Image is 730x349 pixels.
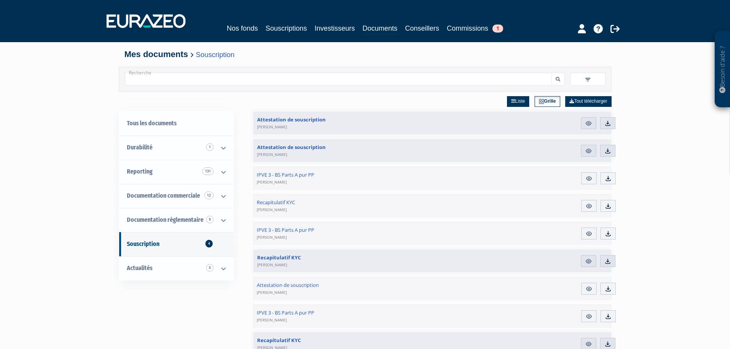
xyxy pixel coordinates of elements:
[605,203,612,210] img: download.svg
[586,203,592,210] img: eye.svg
[206,143,213,151] span: 1
[257,144,326,157] span: Attestation de souscription
[119,136,233,160] a: Durabilité 1
[257,254,301,268] span: Recapitulatif KYC
[205,240,213,247] span: 4
[206,216,213,223] span: 9
[253,249,479,272] a: Recapitulatif KYC[PERSON_NAME]
[604,341,611,347] img: download.svg
[257,262,287,267] span: [PERSON_NAME]
[586,230,592,237] img: eye.svg
[585,147,592,154] img: eye.svg
[257,152,287,157] span: [PERSON_NAME]
[257,124,287,129] span: [PERSON_NAME]
[266,23,307,34] a: Souscriptions
[257,199,295,213] span: Recapitulatif KYC
[119,232,233,256] a: Souscription4
[119,160,233,184] a: Reporting 131
[605,230,612,237] img: download.svg
[585,120,592,127] img: eye.svg
[565,96,611,107] a: Tout télécharger
[253,111,479,134] a: Attestation de souscription[PERSON_NAME]
[206,264,213,272] span: 5
[257,290,287,295] span: [PERSON_NAME]
[127,264,153,272] span: Actualités
[257,226,314,240] span: IPVE 3 - BS Parts A pur PP
[127,168,153,175] span: Reporting
[405,23,439,34] a: Conseillers
[315,23,355,34] a: Investisseurs
[605,313,612,320] img: download.svg
[257,171,314,185] span: IPVE 3 - BS Parts A pur PP
[227,23,258,34] a: Nos fonds
[604,147,611,154] img: download.svg
[202,167,213,175] span: 131
[253,194,479,218] a: Recapitulatif KYC[PERSON_NAME]
[119,184,233,208] a: Documentation commerciale 12
[253,277,479,300] a: Attestation de souscription[PERSON_NAME]
[253,166,479,190] a: IPVE 3 - BS Parts A pur PP[PERSON_NAME]
[127,240,159,247] span: Souscription
[127,192,200,199] span: Documentation commerciale
[586,285,592,292] img: eye.svg
[604,258,611,265] img: download.svg
[447,23,503,34] a: Commissions1
[125,50,606,59] h4: Mes documents
[253,139,479,162] a: Attestation de souscription[PERSON_NAME]
[605,175,612,182] img: download.svg
[535,96,560,107] a: Grille
[257,309,314,323] span: IPVE 3 - BS Parts A pur PP
[196,51,235,59] a: Souscription
[604,120,611,127] img: download.svg
[257,116,326,130] span: Attestation de souscription
[584,76,591,83] img: filter.svg
[127,216,203,223] span: Documentation règlementaire
[253,221,479,245] a: IPVE 3 - BS Parts A pur PP[PERSON_NAME]
[257,234,287,240] span: [PERSON_NAME]
[539,99,544,104] img: grid.svg
[257,207,287,212] span: [PERSON_NAME]
[507,96,529,107] a: Liste
[718,35,727,104] p: Besoin d'aide ?
[605,285,612,292] img: download.svg
[107,14,185,28] img: 1732889491-logotype_eurazeo_blanc_rvb.png
[586,313,592,320] img: eye.svg
[257,282,319,295] span: Attestation de souscription
[492,25,503,33] span: 1
[585,341,592,347] img: eye.svg
[119,256,233,280] a: Actualités 5
[257,317,287,323] span: [PERSON_NAME]
[204,192,213,199] span: 12
[257,179,287,185] span: [PERSON_NAME]
[253,304,479,328] a: IPVE 3 - BS Parts A pur PP[PERSON_NAME]
[127,144,153,151] span: Durabilité
[119,208,233,232] a: Documentation règlementaire 9
[586,175,592,182] img: eye.svg
[125,73,552,85] input: Recherche
[363,23,397,35] a: Documents
[119,111,233,136] a: Tous les documents
[585,258,592,265] img: eye.svg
